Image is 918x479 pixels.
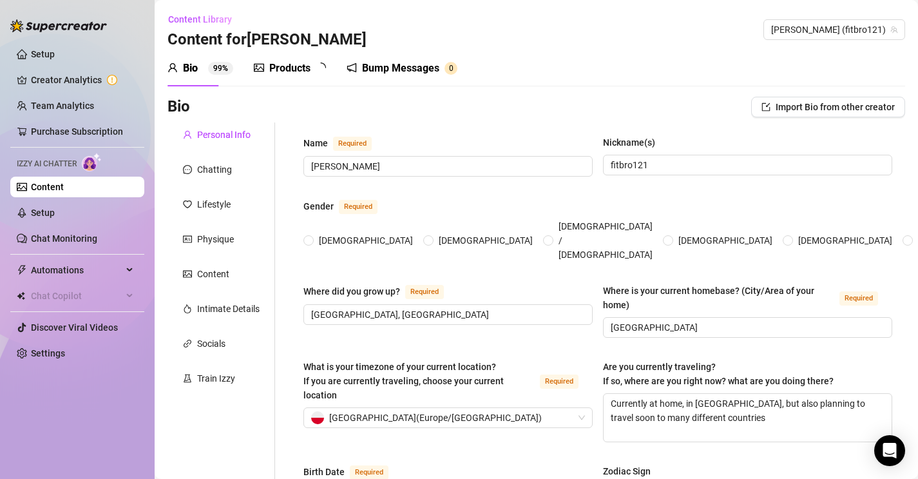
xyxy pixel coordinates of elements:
div: Lifestyle [197,197,231,211]
label: Zodiac Sign [603,464,660,478]
span: picture [183,269,192,279]
a: Creator Analytics exclamation-circle [31,70,134,90]
span: heart [183,200,192,209]
div: Open Intercom Messenger [874,435,905,466]
span: message [183,165,192,174]
span: What is your timezone of your current location? If you are currently traveling, choose your curre... [303,362,504,400]
span: picture [254,63,264,73]
img: pl [311,411,324,424]
div: Intimate Details [197,302,260,316]
span: experiment [183,374,192,383]
span: [DEMOGRAPHIC_DATA] [314,233,418,248]
span: import [761,103,770,112]
button: Import Bio from other creator [751,97,905,117]
a: Discover Viral Videos [31,322,118,333]
input: Where is your current homebase? (City/Area of your home) [611,320,882,335]
span: user [167,63,178,73]
span: [DEMOGRAPHIC_DATA] [673,233,778,248]
span: idcard [183,235,192,244]
a: Team Analytics [31,101,94,111]
button: Content Library [167,9,242,30]
span: Required [839,291,878,306]
span: Are you currently traveling? If so, where are you right now? what are you doing there? [603,362,834,386]
div: Bump Messages [362,61,439,76]
span: user [183,130,192,139]
input: Name [311,159,582,173]
span: notification [347,63,357,73]
div: Products [269,61,311,76]
span: fire [183,304,192,313]
span: [DEMOGRAPHIC_DATA] [793,233,897,248]
img: Chat Copilot [17,291,25,300]
a: Setup [31,208,55,218]
textarea: Currently at home, in [GEOGRAPHIC_DATA], but also planning to travel soon to many different count... [604,394,892,442]
span: team [890,26,898,34]
label: Nickname(s) [603,135,664,150]
div: Personal Info [197,128,251,142]
span: Required [405,285,444,299]
span: Content Library [168,14,232,24]
span: [DEMOGRAPHIC_DATA] [434,233,538,248]
div: Where is your current homebase? (City/Area of your home) [603,284,834,312]
div: Bio [183,61,198,76]
div: Name [303,136,328,150]
span: Chat Copilot [31,286,122,306]
div: Nickname(s) [603,135,655,150]
span: Izzy AI Chatter [17,158,77,170]
span: Required [540,375,579,389]
span: thunderbolt [17,265,27,275]
span: Import Bio from other creator [776,102,895,112]
span: [DEMOGRAPHIC_DATA] / [DEMOGRAPHIC_DATA] [553,219,658,262]
span: link [183,339,192,348]
span: [GEOGRAPHIC_DATA] ( Europe/[GEOGRAPHIC_DATA] ) [329,408,542,427]
div: Where did you grow up? [303,284,400,298]
h3: Content for [PERSON_NAME] [167,30,367,50]
div: Chatting [197,162,232,177]
h3: Bio [167,97,190,117]
span: Automations [31,260,122,280]
a: Content [31,182,64,192]
img: AI Chatter [82,153,102,171]
span: Required [333,137,372,151]
sup: 99% [208,62,233,75]
span: Required [339,200,378,214]
div: Physique [197,232,234,246]
img: logo-BBDzfeDw.svg [10,19,107,32]
div: Train Izzy [197,371,235,386]
div: Content [197,267,229,281]
a: Purchase Subscription [31,126,123,137]
div: Socials [197,337,225,351]
label: Where is your current homebase? (City/Area of your home) [603,284,892,312]
div: Birth Date [303,465,345,479]
label: Where did you grow up? [303,284,458,299]
span: Andrzej (fitbro121) [771,20,897,39]
div: Zodiac Sign [603,464,651,478]
sup: 0 [445,62,457,75]
a: Setup [31,49,55,59]
label: Gender [303,199,392,214]
div: Gender [303,199,334,213]
label: Name [303,135,386,151]
input: Nickname(s) [611,158,882,172]
a: Chat Monitoring [31,233,97,244]
span: loading [314,61,327,74]
a: Settings [31,348,65,358]
input: Where did you grow up? [311,308,582,322]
